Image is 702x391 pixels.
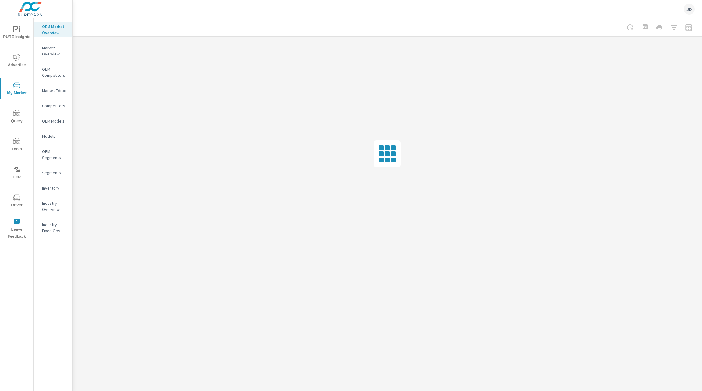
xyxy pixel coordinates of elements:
div: OEM Market Overview [34,22,72,37]
span: Tools [2,138,31,153]
div: Competitors [34,101,72,110]
p: OEM Segments [42,148,67,161]
div: nav menu [0,18,33,243]
div: JD [684,4,695,15]
span: PURE Insights [2,26,31,41]
p: Industry Fixed Ops [42,222,67,234]
p: Industry Overview [42,200,67,212]
div: OEM Competitors [34,65,72,80]
p: Inventory [42,185,67,191]
span: Advertise [2,54,31,69]
div: Inventory [34,183,72,193]
p: OEM Market Overview [42,23,67,36]
span: Driver [2,194,31,209]
p: OEM Competitors [42,66,67,78]
div: Industry Fixed Ops [34,220,72,235]
div: OEM Models [34,116,72,126]
p: Market Editor [42,87,67,94]
p: Market Overview [42,45,67,57]
span: My Market [2,82,31,97]
p: Competitors [42,103,67,109]
span: Tier2 [2,166,31,181]
div: Industry Overview [34,199,72,214]
span: Query [2,110,31,125]
div: Market Overview [34,43,72,59]
div: Market Editor [34,86,72,95]
div: Models [34,132,72,141]
div: OEM Segments [34,147,72,162]
p: OEM Models [42,118,67,124]
p: Segments [42,170,67,176]
span: Leave Feedback [2,218,31,240]
p: Models [42,133,67,139]
div: Segments [34,168,72,177]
